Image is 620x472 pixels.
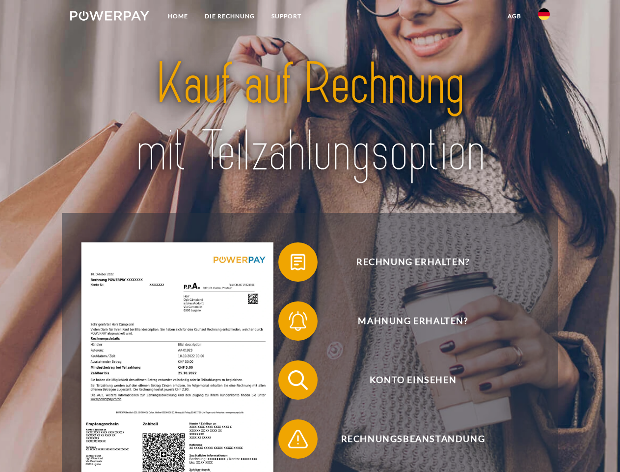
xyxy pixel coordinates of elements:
button: Konto einsehen [278,360,534,400]
a: DIE RECHNUNG [196,7,263,25]
img: qb_bell.svg [286,309,310,333]
img: qb_warning.svg [286,427,310,451]
a: SUPPORT [263,7,310,25]
span: Rechnung erhalten? [293,242,533,282]
span: Konto einsehen [293,360,533,400]
a: Home [160,7,196,25]
a: agb [499,7,530,25]
img: de [538,8,550,20]
button: Rechnung erhalten? [278,242,534,282]
button: Rechnungsbeanstandung [278,419,534,459]
img: logo-powerpay-white.svg [70,11,149,21]
img: qb_bill.svg [286,250,310,274]
img: qb_search.svg [286,368,310,392]
span: Rechnungsbeanstandung [293,419,533,459]
span: Mahnung erhalten? [293,301,533,341]
button: Mahnung erhalten? [278,301,534,341]
img: title-powerpay_de.svg [94,47,526,188]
